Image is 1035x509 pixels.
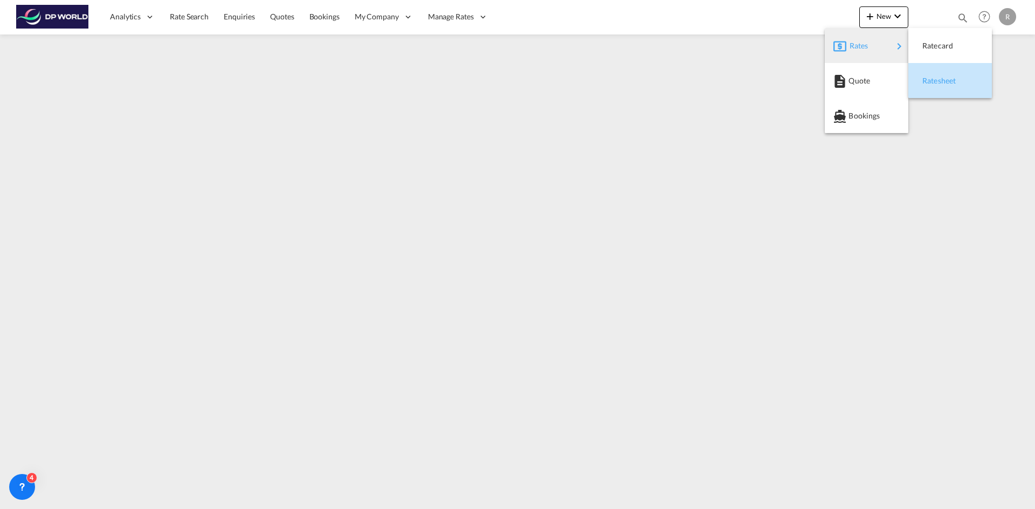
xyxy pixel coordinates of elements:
div: Ratesheet [917,67,983,94]
md-icon: icon-chevron-right [893,40,906,53]
span: Bookings [848,105,860,127]
span: Ratesheet [922,70,934,92]
span: Ratecard [922,35,934,57]
span: Quote [848,70,860,92]
div: Ratecard [917,32,983,59]
button: Quote [825,63,908,98]
div: Bookings [833,102,900,129]
button: Bookings [825,98,908,133]
div: Quote [833,67,900,94]
span: Rates [850,35,862,57]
